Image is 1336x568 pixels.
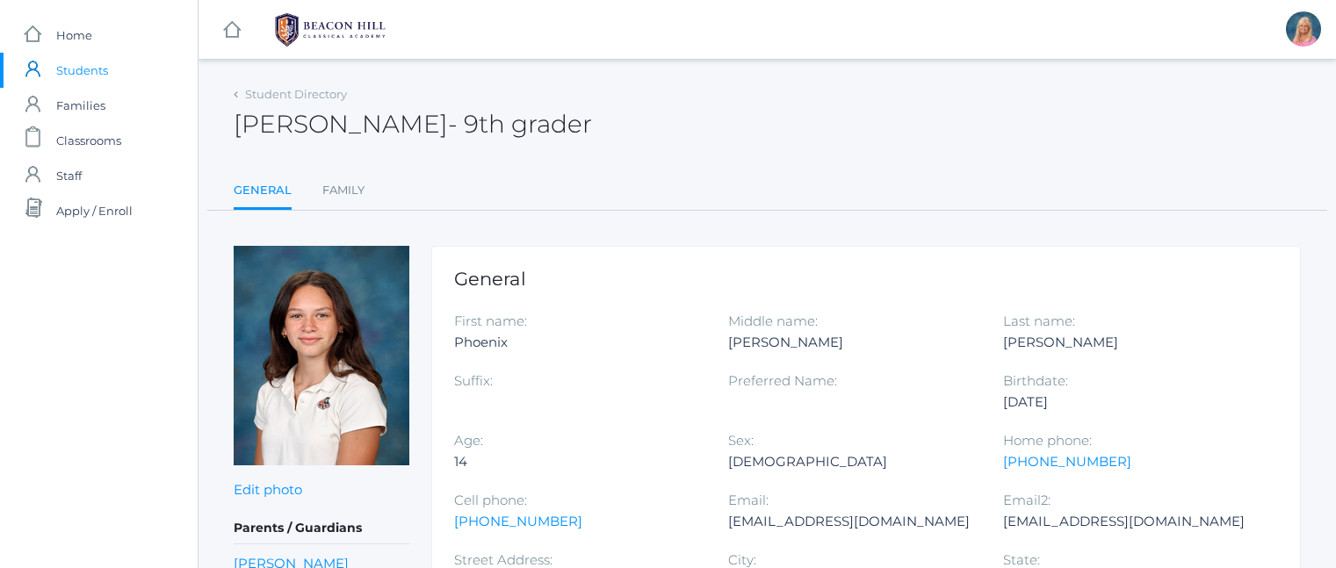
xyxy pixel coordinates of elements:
[234,481,302,498] a: Edit photo
[728,511,976,532] div: [EMAIL_ADDRESS][DOMAIN_NAME]
[1286,11,1321,47] div: Tracy Camargo (Torgeson)
[1003,372,1068,389] label: Birthdate:
[1003,432,1092,449] label: Home phone:
[728,432,754,449] label: Sex:
[728,313,818,329] label: Middle name:
[1003,453,1131,470] a: [PHONE_NUMBER]
[728,492,769,508] label: Email:
[448,109,592,139] span: - 9th grader
[454,551,552,568] label: Street Address:
[234,246,409,465] img: Phoenix Abdulla
[454,492,527,508] label: Cell phone:
[728,551,756,568] label: City:
[56,53,108,88] span: Students
[454,432,483,449] label: Age:
[56,123,121,158] span: Classrooms
[728,451,976,472] div: [DEMOGRAPHIC_DATA]
[234,514,409,543] h5: Parents / Guardians
[454,313,527,329] label: First name:
[245,87,347,101] a: Student Directory
[454,451,702,472] div: 14
[234,173,292,211] a: General
[1003,492,1051,508] label: Email2:
[728,372,837,389] label: Preferred Name:
[1003,551,1040,568] label: State:
[56,193,133,228] span: Apply / Enroll
[454,332,702,353] div: Phoenix
[234,111,592,138] h2: [PERSON_NAME]
[56,88,105,123] span: Families
[56,158,82,193] span: Staff
[1003,392,1251,413] div: [DATE]
[264,8,396,52] img: BHCALogos-05-308ed15e86a5a0abce9b8dd61676a3503ac9727e845dece92d48e8588c001991.png
[1003,313,1075,329] label: Last name:
[1003,511,1251,532] div: [EMAIL_ADDRESS][DOMAIN_NAME]
[56,18,92,53] span: Home
[454,372,493,389] label: Suffix:
[322,173,365,208] a: Family
[1003,332,1251,353] div: [PERSON_NAME]
[454,269,1278,289] h1: General
[728,332,976,353] div: [PERSON_NAME]
[454,513,582,529] a: [PHONE_NUMBER]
